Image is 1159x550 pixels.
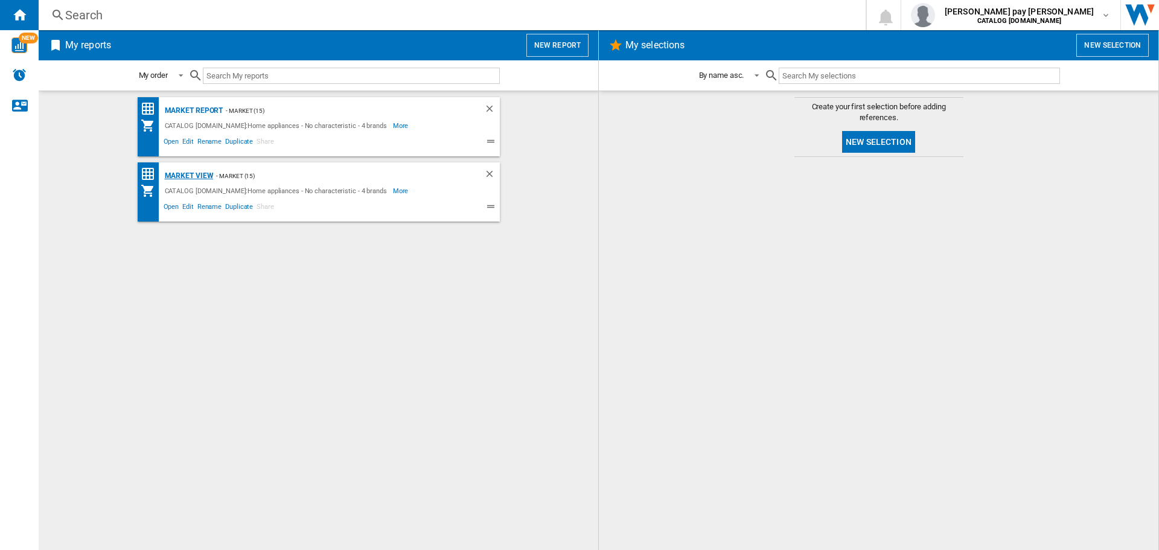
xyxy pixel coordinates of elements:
[255,201,276,216] span: Share
[11,37,27,53] img: wise-card.svg
[141,184,162,198] div: My Assortment
[484,103,500,118] div: Delete
[63,34,113,57] h2: My reports
[12,68,27,82] img: alerts-logo.svg
[141,101,162,117] div: Price Matrix
[526,34,589,57] button: New report
[393,184,410,198] span: More
[203,68,500,84] input: Search My reports
[65,7,834,24] div: Search
[223,136,255,150] span: Duplicate
[162,184,393,198] div: CATALOG [DOMAIN_NAME]:Home appliances - No characteristic - 4 brands
[162,136,181,150] span: Open
[162,118,393,133] div: CATALOG [DOMAIN_NAME]:Home appliances - No characteristic - 4 brands
[794,101,963,123] span: Create your first selection before adding references.
[213,168,459,184] div: - Market (15)
[141,118,162,133] div: My Assortment
[196,201,223,216] span: Rename
[842,131,915,153] button: New selection
[911,3,935,27] img: profile.jpg
[141,167,162,182] div: Price Matrix
[779,68,1059,84] input: Search My selections
[180,136,196,150] span: Edit
[162,103,223,118] div: Market Report
[223,201,255,216] span: Duplicate
[977,17,1061,25] b: CATALOG [DOMAIN_NAME]
[623,34,687,57] h2: My selections
[19,33,38,43] span: NEW
[484,168,500,184] div: Delete
[1076,34,1149,57] button: New selection
[699,71,744,80] div: By name asc.
[139,71,168,80] div: My order
[945,5,1094,18] span: [PERSON_NAME] pay [PERSON_NAME]
[162,201,181,216] span: Open
[223,103,459,118] div: - Market (15)
[162,168,214,184] div: Market view
[393,118,410,133] span: More
[255,136,276,150] span: Share
[180,201,196,216] span: Edit
[196,136,223,150] span: Rename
